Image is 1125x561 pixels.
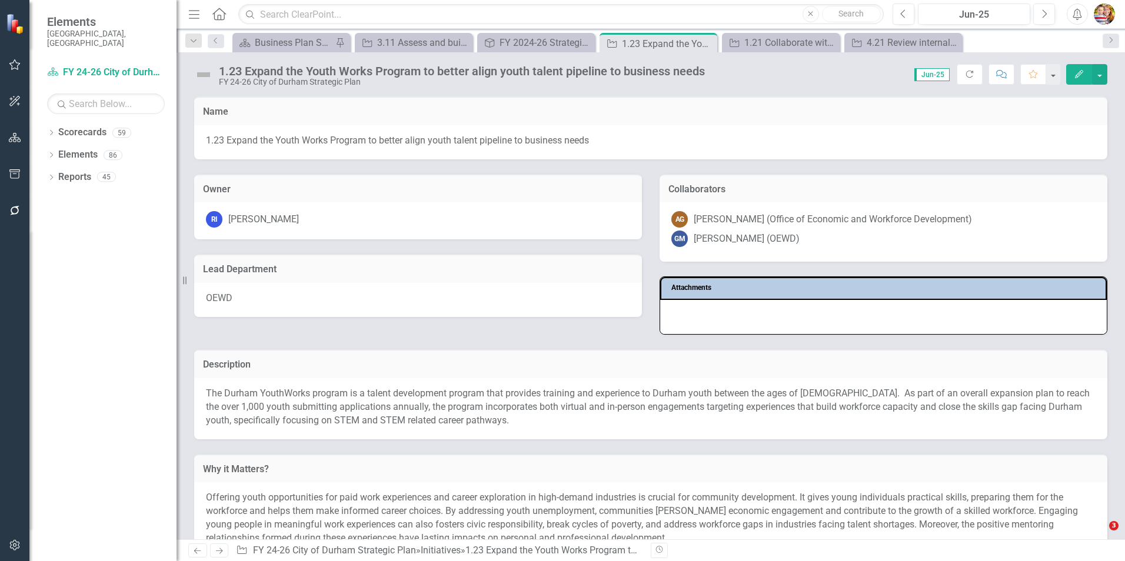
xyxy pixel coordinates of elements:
h3: Description [203,359,1099,370]
div: 1.21 Collaborate with educational and training institutions to equip current residents for high-g... [744,35,837,50]
span: The Durham YouthWorks program is a talent development program that provides training and experien... [206,388,1090,426]
a: 4.21 Review internal citywide policies with an equity lens [847,35,959,50]
a: Scorecards [58,126,106,139]
h3: Why it Matters? [203,464,1099,475]
div: FY 2024-26 Strategic Plan [500,35,592,50]
button: Jun-25 [918,4,1030,25]
a: Elements [58,148,98,162]
h3: Owner [203,184,633,195]
a: Initiatives [421,545,461,556]
iframe: Intercom live chat [1085,521,1113,549]
div: FY 24-26 City of Durham Strategic Plan [219,78,705,86]
h3: Collaborators [668,184,1099,195]
img: ClearPoint Strategy [6,14,26,34]
a: 1.21 Collaborate with educational and training institutions to equip current residents for high-g... [725,35,837,50]
div: 1.23 Expand the Youth Works Program to better align youth talent pipeline to business needs [465,545,848,556]
span: Jun-25 [914,68,950,81]
div: Jun-25 [922,8,1026,22]
span: Search [838,9,864,18]
a: Business Plan Status Update [235,35,332,50]
div: [PERSON_NAME] [228,213,299,226]
span: 1.23 Expand the Youth Works Program to better align youth talent pipeline to business needs [206,134,1096,148]
a: FY 24-26 City of Durham Strategic Plan [47,66,165,79]
div: 45 [97,172,116,182]
input: Search Below... [47,93,165,114]
span: 3 [1109,521,1119,530]
div: Business Plan Status Update [255,35,332,50]
a: FY 2024-26 Strategic Plan [480,35,592,50]
div: 3.11 Assess and build innovative pathways that facilitate equitable community engagement [377,35,470,50]
div: » » [236,544,642,557]
span: OEWD [206,292,232,303]
div: GM [671,231,688,247]
div: 1.23 Expand the Youth Works Program to better align youth talent pipeline to business needs [219,65,705,78]
a: Reports [58,171,91,184]
img: Not Defined [194,65,213,84]
div: RI [206,211,222,228]
div: [PERSON_NAME] (OEWD) [694,232,800,246]
h3: Lead Department [203,264,633,275]
img: Shari Metcalfe [1094,4,1115,25]
div: 86 [104,150,122,160]
div: 4.21 Review internal citywide policies with an equity lens [867,35,959,50]
h3: Name [203,106,1099,117]
div: [PERSON_NAME] (Office of Economic and Workforce Development) [694,213,972,226]
a: 3.11 Assess and build innovative pathways that facilitate equitable community engagement [358,35,470,50]
div: 1.23 Expand the Youth Works Program to better align youth talent pipeline to business needs [622,36,714,51]
input: Search ClearPoint... [238,4,884,25]
div: AG [671,211,688,228]
div: 59 [112,128,131,138]
button: Search [822,6,881,22]
a: FY 24-26 City of Durham Strategic Plan [253,545,416,556]
small: [GEOGRAPHIC_DATA], [GEOGRAPHIC_DATA] [47,29,165,48]
h3: Attachments [671,284,1100,292]
span: Elements [47,15,165,29]
p: Offering youth opportunities for paid work experiences and career exploration in high-demand indu... [206,491,1096,545]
